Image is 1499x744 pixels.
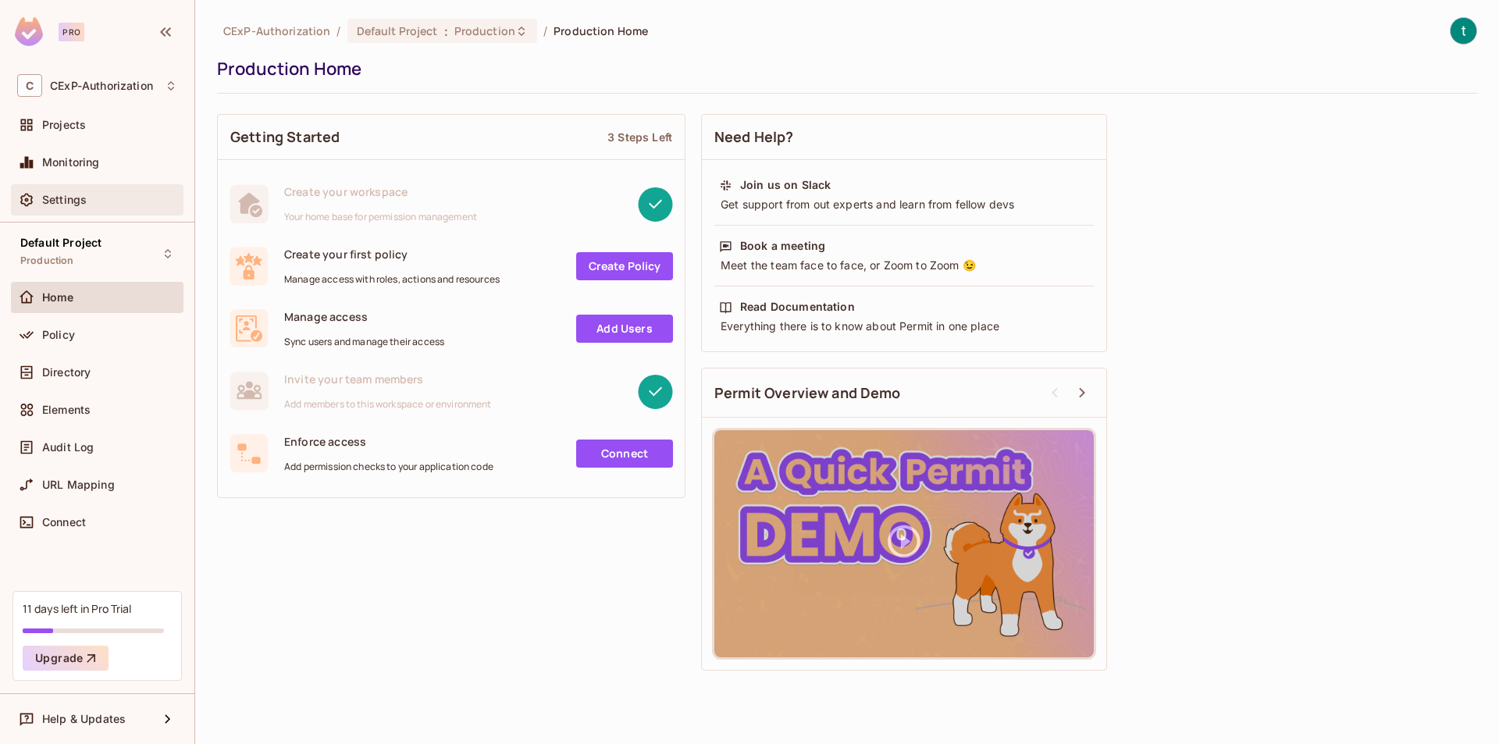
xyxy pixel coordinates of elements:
span: Directory [42,366,91,379]
span: Projects [42,119,86,131]
span: Manage access [284,309,444,324]
span: Getting Started [230,127,340,147]
span: Elements [42,404,91,416]
span: Settings [42,194,87,206]
span: C [17,74,42,97]
a: Add Users [576,315,673,343]
span: Production Home [554,23,648,38]
a: Create Policy [576,252,673,280]
span: Connect [42,516,86,529]
span: the active workspace [223,23,330,38]
span: Policy [42,329,75,341]
span: Need Help? [714,127,794,147]
span: Home [42,291,74,304]
span: Monitoring [42,156,100,169]
span: Help & Updates [42,713,126,725]
span: Add members to this workspace or environment [284,398,492,411]
div: Pro [59,23,84,41]
span: Invite your team members [284,372,492,386]
span: Create your first policy [284,247,500,262]
span: Add permission checks to your application code [284,461,493,473]
span: : [443,25,449,37]
div: Read Documentation [740,299,855,315]
div: Production Home [217,57,1469,80]
span: Production [454,23,515,38]
div: Join us on Slack [740,177,831,193]
div: Get support from out experts and learn from fellow devs [719,197,1089,212]
div: Meet the team face to face, or Zoom to Zoom 😉 [719,258,1089,273]
span: Manage access with roles, actions and resources [284,273,500,286]
div: Everything there is to know about Permit in one place [719,319,1089,334]
span: Sync users and manage their access [284,336,444,348]
img: thiendat.forwork [1451,18,1476,44]
li: / [543,23,547,38]
a: Connect [576,440,673,468]
span: Audit Log [42,441,94,454]
span: Default Project [357,23,438,38]
span: Workspace: CExP-Authorization [50,80,153,92]
span: Permit Overview and Demo [714,383,901,403]
span: Your home base for permission management [284,211,477,223]
span: URL Mapping [42,479,115,491]
div: Book a meeting [740,238,825,254]
div: 11 days left in Pro Trial [23,601,131,616]
div: 3 Steps Left [607,130,672,144]
span: Default Project [20,237,101,249]
li: / [336,23,340,38]
span: Production [20,255,74,267]
button: Upgrade [23,646,109,671]
span: Enforce access [284,434,493,449]
span: Create your workspace [284,184,477,199]
img: SReyMgAAAABJRU5ErkJggg== [15,17,43,46]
